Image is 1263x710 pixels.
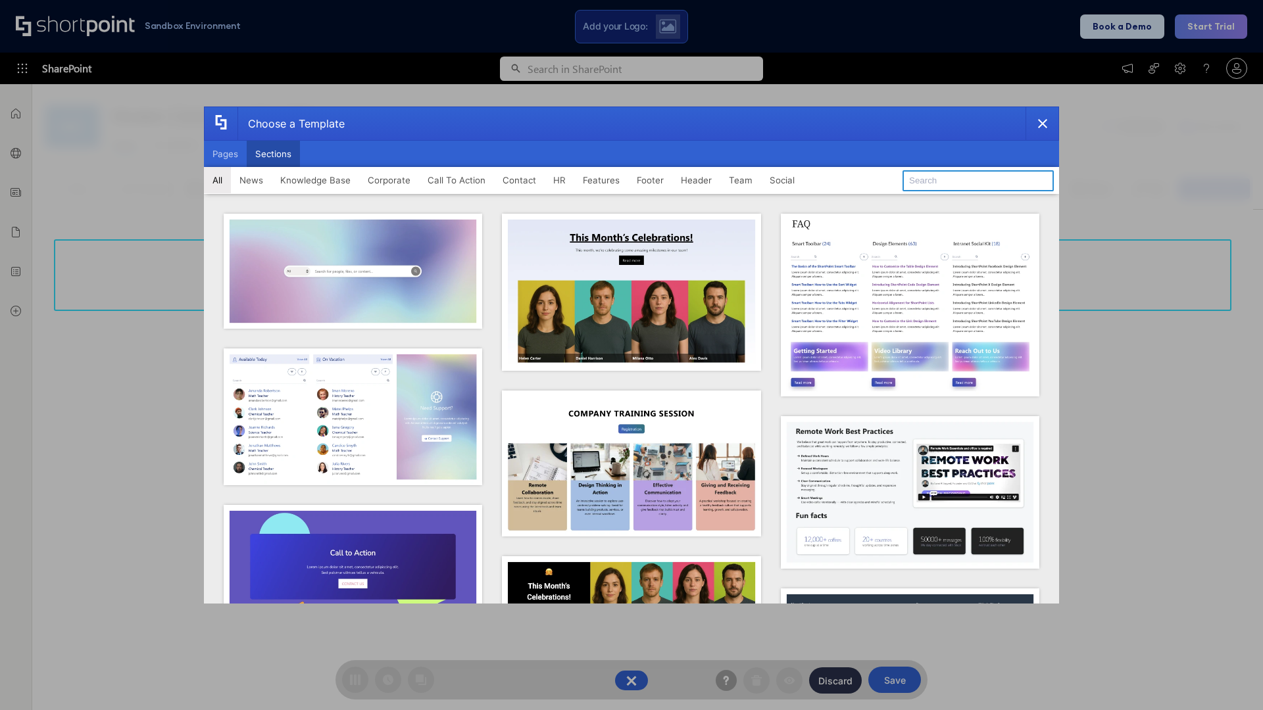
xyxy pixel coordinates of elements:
[672,167,720,193] button: Header
[720,167,761,193] button: Team
[1197,647,1263,710] iframe: Chat Widget
[237,107,345,140] div: Choose a Template
[574,167,628,193] button: Features
[272,167,359,193] button: Knowledge Base
[761,167,803,193] button: Social
[204,141,247,167] button: Pages
[494,167,545,193] button: Contact
[359,167,419,193] button: Corporate
[903,170,1054,191] input: Search
[419,167,494,193] button: Call To Action
[204,167,231,193] button: All
[545,167,574,193] button: HR
[247,141,300,167] button: Sections
[204,106,1059,603] div: template selector
[231,167,272,193] button: News
[628,167,672,193] button: Footer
